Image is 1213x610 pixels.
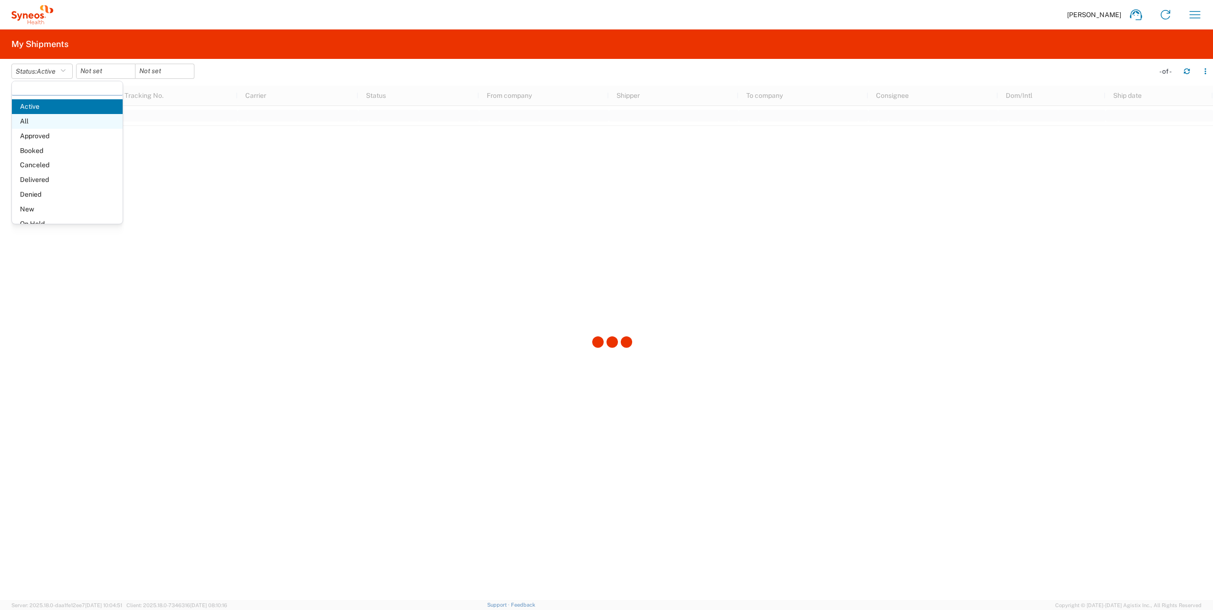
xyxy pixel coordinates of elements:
span: [DATE] 08:10:16 [190,602,227,608]
span: All [12,114,123,129]
div: - of - [1159,67,1176,76]
span: New [12,202,123,217]
span: [PERSON_NAME] [1067,10,1121,19]
span: Approved [12,129,123,143]
button: Status:Active [11,64,73,79]
span: Copyright © [DATE]-[DATE] Agistix Inc., All Rights Reserved [1055,601,1202,610]
span: Active [37,67,56,75]
input: Not set [77,64,135,78]
span: Client: 2025.18.0-7346316 [126,602,227,608]
span: On Hold [12,217,123,231]
span: Delivered [12,172,123,187]
h2: My Shipments [11,38,68,50]
input: Not set [135,64,194,78]
a: Support [487,602,511,608]
a: Feedback [511,602,535,608]
span: Booked [12,143,123,158]
span: [DATE] 10:04:51 [85,602,122,608]
span: Server: 2025.18.0-daa1fe12ee7 [11,602,122,608]
span: Canceled [12,158,123,172]
span: Denied [12,187,123,202]
span: Active [12,99,123,114]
